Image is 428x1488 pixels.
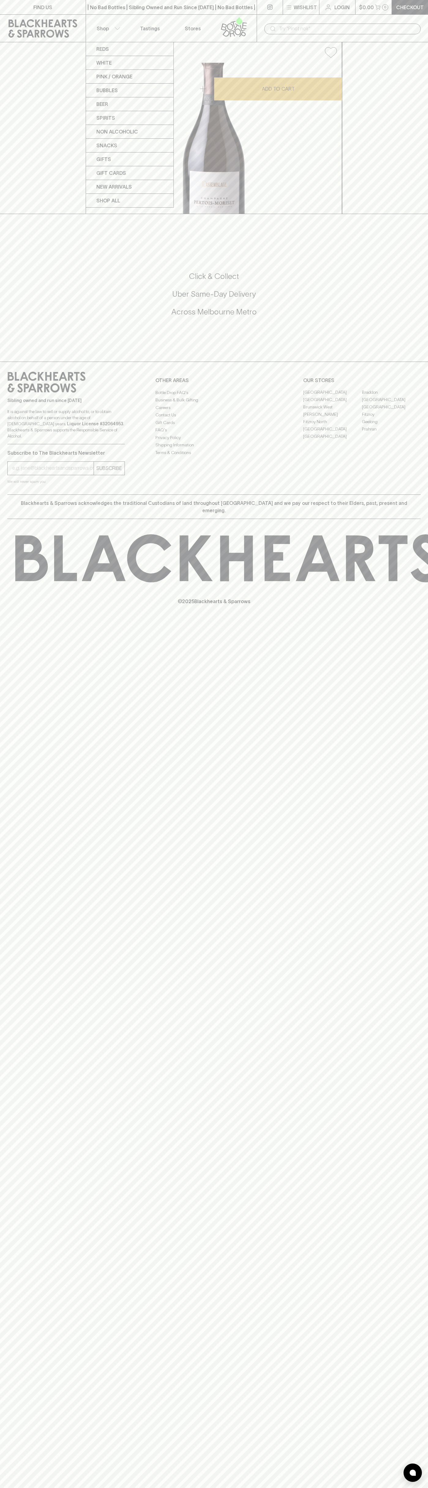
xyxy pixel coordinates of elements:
a: Bubbles [86,84,173,97]
p: Reds [96,45,109,53]
a: Gifts [86,152,173,166]
img: bubble-icon [410,1470,416,1476]
p: Pink / Orange [96,73,132,80]
p: Beer [96,100,108,108]
p: Spirits [96,114,115,122]
p: Non Alcoholic [96,128,138,135]
a: Spirits [86,111,173,125]
a: New Arrivals [86,180,173,194]
p: Gifts [96,156,111,163]
p: Snacks [96,142,117,149]
a: White [86,56,173,70]
a: Pink / Orange [86,70,173,84]
p: White [96,59,112,66]
a: Snacks [86,139,173,152]
a: Non Alcoholic [86,125,173,139]
a: Gift Cards [86,166,173,180]
p: New Arrivals [96,183,132,190]
a: Reds [86,42,173,56]
p: Bubbles [96,87,118,94]
p: Gift Cards [96,169,126,177]
a: SHOP ALL [86,194,173,207]
a: Beer [86,97,173,111]
p: SHOP ALL [96,197,120,204]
